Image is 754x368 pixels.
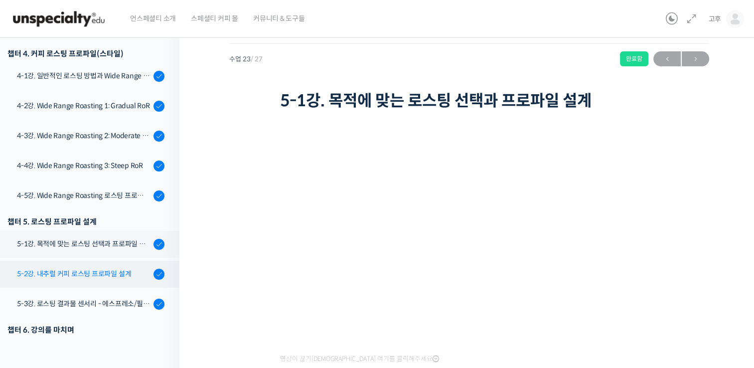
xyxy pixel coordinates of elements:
[31,300,37,308] span: 홈
[91,301,103,309] span: 대화
[154,300,166,308] span: 설정
[66,285,129,310] a: 대화
[3,285,66,310] a: 홈
[129,285,191,310] a: 설정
